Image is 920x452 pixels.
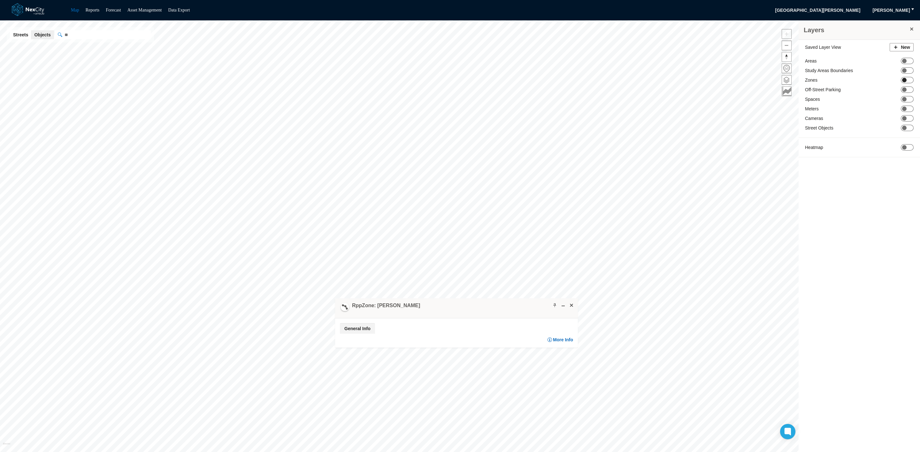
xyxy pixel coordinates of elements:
[782,29,791,39] span: Zoom in
[127,8,162,12] a: Asset Management
[782,41,791,50] span: Zoom out
[782,63,792,73] button: Home
[547,337,573,343] button: More Info
[869,5,914,15] button: [PERSON_NAME]
[873,7,910,13] span: [PERSON_NAME]
[782,52,792,62] button: Reset bearing to north
[10,30,31,39] button: Streets
[3,443,10,450] a: Mapbox homepage
[805,115,823,122] label: Cameras
[340,323,375,334] span: General Info
[805,106,819,112] label: Meters
[31,30,54,39] button: Objects
[804,26,908,34] h3: Layers
[805,144,823,151] label: Heatmap
[805,125,833,131] label: Street Objects
[782,75,792,85] button: Layers management
[553,337,573,343] span: More Info
[805,96,820,102] label: Spaces
[13,32,28,38] span: Streets
[34,32,50,38] span: Objects
[782,41,792,50] button: Zoom out
[71,8,79,12] a: Map
[805,77,817,83] label: Zones
[782,86,792,96] button: Key metrics
[86,8,100,12] a: Reports
[782,52,791,62] span: Reset bearing to north
[901,44,910,50] span: New
[805,44,841,50] label: Saved Layer View
[782,29,792,39] button: Zoom in
[890,43,914,51] button: New
[771,5,864,15] span: [GEOGRAPHIC_DATA][PERSON_NAME]
[106,8,121,12] a: Forecast
[805,67,853,74] label: Study Areas Boundaries
[168,8,190,12] a: Data Export
[805,86,841,93] label: Off-Street Parking
[805,58,817,64] label: Areas
[352,302,420,309] h4: Double-click to make header text selectable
